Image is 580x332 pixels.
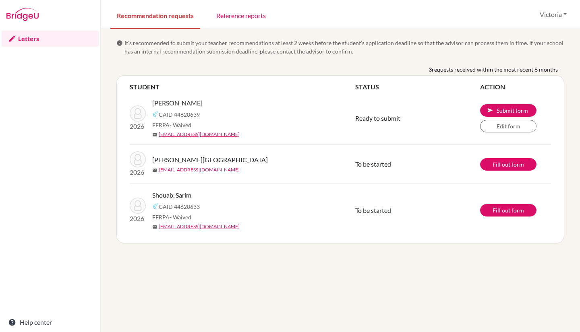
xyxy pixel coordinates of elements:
[152,98,203,108] span: [PERSON_NAME]
[480,82,551,92] th: ACTION
[170,214,191,221] span: - Waived
[110,1,200,29] a: Recommendation requests
[159,223,240,230] a: [EMAIL_ADDRESS][DOMAIN_NAME]
[2,31,99,47] a: Letters
[152,132,157,137] span: mail
[429,65,432,74] b: 3
[130,198,146,214] img: Shouab, Sarim
[159,166,240,173] a: [EMAIL_ADDRESS][DOMAIN_NAME]
[536,7,570,22] button: Victoria
[480,120,536,132] a: Edit form
[130,167,146,177] p: 2026
[130,105,146,122] img: Wadhwani, Aryan
[152,213,191,221] span: FERPA
[130,151,146,167] img: Artemenko, Filipp
[124,39,564,56] span: It’s recommended to submit your teacher recommendations at least 2 weeks before the student’s app...
[116,40,123,46] span: info
[170,122,191,128] span: - Waived
[480,158,536,171] a: Fill out form
[2,314,99,330] a: Help center
[480,104,536,117] button: Submit Aryan's recommendation
[6,8,39,21] img: Bridge-U
[152,155,268,165] span: [PERSON_NAME][GEOGRAPHIC_DATA]
[355,206,391,214] span: To be started
[152,190,191,200] span: Shouab, Sarim
[480,204,536,217] a: Fill out form
[355,82,480,92] th: STATUS
[355,160,391,168] span: To be started
[159,202,200,211] span: CAID 44620633
[152,203,159,210] img: Common App logo
[152,121,191,129] span: FERPA
[210,1,272,29] a: Reference reports
[130,214,146,223] p: 2026
[159,110,200,119] span: CAID 44620639
[130,82,355,92] th: STUDENT
[432,65,558,74] span: requests received within the most recent 8 months
[130,122,146,131] p: 2026
[152,111,159,118] img: Common App logo
[487,107,493,113] span: send
[159,131,240,138] a: [EMAIL_ADDRESS][DOMAIN_NAME]
[152,168,157,173] span: mail
[152,225,157,229] span: mail
[355,114,400,122] span: Ready to submit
